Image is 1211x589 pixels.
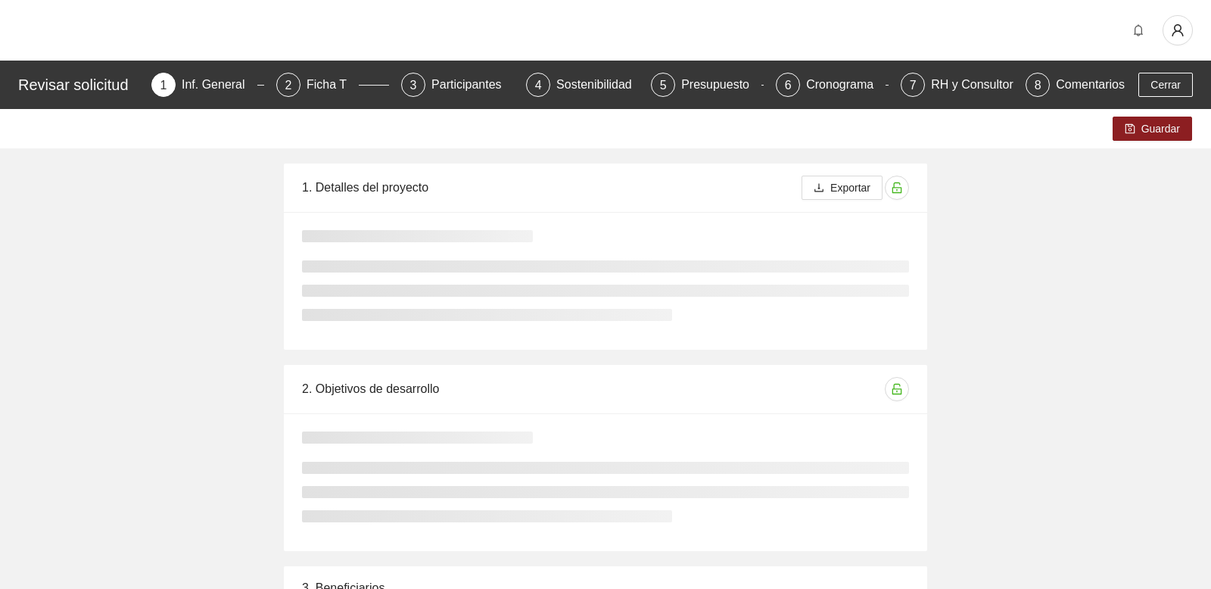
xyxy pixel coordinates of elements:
[1163,23,1192,37] span: user
[182,73,257,97] div: Inf. General
[901,73,1013,97] div: 7RH y Consultores
[785,79,792,92] span: 6
[1163,15,1193,45] button: user
[931,73,1038,97] div: RH y Consultores
[886,182,908,194] span: unlock
[526,73,639,97] div: 4Sostenibilidad
[302,166,802,209] div: 1. Detalles del proyecto
[1125,123,1135,136] span: save
[886,383,908,395] span: unlock
[302,367,883,410] div: 2. Objetivos de desarrollo
[681,73,761,97] div: Presupuesto
[1126,18,1150,42] button: bell
[1026,73,1125,97] div: 8Comentarios
[431,73,514,97] div: Participantes
[885,176,909,200] button: unlock
[160,79,167,92] span: 1
[1127,24,1150,36] span: bell
[1150,76,1181,93] span: Cerrar
[814,182,824,195] span: download
[802,176,883,200] button: downloadExportar
[885,377,909,401] button: unlock
[18,73,142,97] div: Revisar solicitud
[660,79,667,92] span: 5
[1138,73,1193,97] button: Cerrar
[151,73,264,97] div: 1Inf. General
[910,79,917,92] span: 7
[535,79,542,92] span: 4
[651,73,764,97] div: 5Presupuesto
[1035,79,1041,92] span: 8
[776,73,889,97] div: 6Cronograma
[307,73,359,97] div: Ficha T
[276,73,389,97] div: 2Ficha T
[1141,120,1180,137] span: Guardar
[285,79,292,92] span: 2
[1113,117,1192,141] button: saveGuardar
[1056,73,1125,97] div: Comentarios
[556,73,644,97] div: Sostenibilidad
[410,79,417,92] span: 3
[806,73,886,97] div: Cronograma
[401,73,514,97] div: 3Participantes
[830,179,870,196] span: Exportar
